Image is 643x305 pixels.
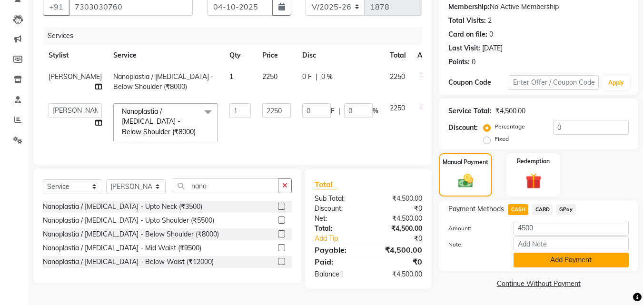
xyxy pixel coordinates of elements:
input: Search or Scan [173,178,278,193]
div: Paid: [307,256,368,267]
img: _cash.svg [454,172,478,189]
div: No Active Membership [448,2,629,12]
div: ₹4,500.00 [495,106,525,116]
input: Amount [514,221,629,236]
label: Note: [441,240,506,249]
span: [PERSON_NAME] [49,72,102,81]
th: Stylist [43,45,108,66]
div: ₹4,500.00 [368,194,429,204]
th: Price [257,45,297,66]
div: 0 [489,30,493,39]
div: Service Total: [448,106,492,116]
span: Nanoplastia / [MEDICAL_DATA] - Below Shoulder (₹8000) [122,107,196,136]
div: Nanoplastia / [MEDICAL_DATA] - Upto Neck (₹3500) [43,202,202,212]
th: Qty [224,45,257,66]
th: Action [412,45,443,66]
button: Apply [603,76,630,90]
div: ₹0 [379,234,430,244]
span: Nanoplastia / [MEDICAL_DATA] - Below Shoulder (₹8000) [113,72,214,91]
span: | [316,72,317,82]
div: Net: [307,214,368,224]
div: ₹0 [368,204,429,214]
span: CARD [532,204,553,215]
th: Disc [297,45,384,66]
div: ₹4,500.00 [368,269,429,279]
span: 1 [229,72,233,81]
div: Coupon Code [448,78,508,88]
div: Total: [307,224,368,234]
div: Points: [448,57,470,67]
label: Fixed [495,135,509,143]
div: Nanoplastia / [MEDICAL_DATA] - Mid Waist (₹9500) [43,243,201,253]
th: Service [108,45,224,66]
button: Add Payment [514,253,629,267]
span: Total [315,179,336,189]
div: Nanoplastia / [MEDICAL_DATA] - Below Waist (₹12000) [43,257,214,267]
a: Add Tip [307,234,378,244]
th: Total [384,45,412,66]
div: Nanoplastia / [MEDICAL_DATA] - Upto Shoulder (₹5500) [43,216,214,226]
div: Discount: [307,204,368,214]
div: Membership: [448,2,490,12]
span: CASH [508,204,528,215]
input: Add Note [514,236,629,251]
div: Balance : [307,269,368,279]
span: % [373,106,378,116]
span: 0 % [321,72,333,82]
span: | [338,106,340,116]
label: Amount: [441,224,506,233]
div: [DATE] [482,43,503,53]
span: Payment Methods [448,204,504,214]
div: ₹4,500.00 [368,214,429,224]
div: 2 [488,16,492,26]
div: ₹4,500.00 [368,224,429,234]
div: ₹4,500.00 [368,244,429,256]
input: Enter Offer / Coupon Code [509,75,599,90]
div: Services [44,27,429,45]
img: _gift.svg [521,171,546,191]
div: Sub Total: [307,194,368,204]
div: Card on file: [448,30,487,39]
label: Redemption [517,157,550,166]
div: Nanoplastia / [MEDICAL_DATA] - Below Shoulder (₹8000) [43,229,219,239]
span: 2250 [390,72,405,81]
div: ₹0 [368,256,429,267]
span: 2250 [390,104,405,112]
a: x [196,128,200,136]
span: 0 F [302,72,312,82]
div: Payable: [307,244,368,256]
label: Manual Payment [443,158,488,167]
label: Percentage [495,122,525,131]
div: Total Visits: [448,16,486,26]
div: 0 [472,57,475,67]
span: GPay [556,204,576,215]
div: Discount: [448,123,478,133]
span: F [331,106,335,116]
div: Last Visit: [448,43,480,53]
span: 2250 [262,72,277,81]
a: Continue Without Payment [441,279,636,289]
